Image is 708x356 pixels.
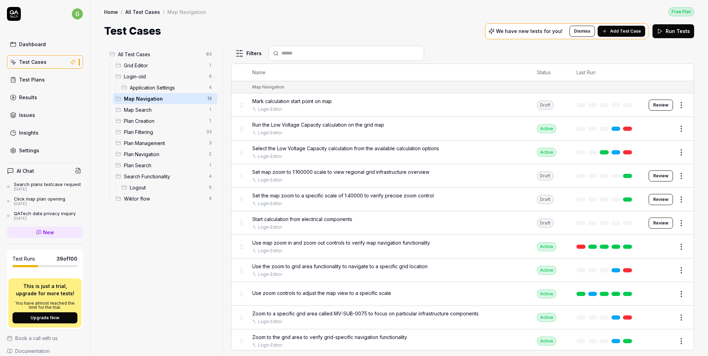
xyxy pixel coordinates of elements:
span: 1 [206,61,214,69]
span: 0 [206,183,214,192]
a: Insights [7,126,83,139]
div: Settings [19,147,39,154]
div: [DATE] [14,216,76,221]
span: Mark calculation start point on map [252,98,332,105]
h5: Test Runs [12,256,35,262]
a: Login Editor [258,106,282,112]
span: Run the Low Voltage Capacity calculation on the grid map [252,121,384,128]
div: Drag to reorderPlan Creation1 [113,115,217,126]
div: Drag to reorderSearch Functionality4 [113,171,217,182]
a: Click map plan opening[DATE] [7,196,83,206]
a: New [7,227,83,238]
span: Use zoom controls to adjust the map view to a specific scale [252,289,391,297]
span: Use map zoom in and zoom out controls to verify map navigation functionality [252,239,430,246]
button: Run Tests [652,24,694,38]
a: Test Plans [7,73,83,86]
span: Add Test Case [610,28,641,34]
button: Dismiss [570,26,595,37]
span: 4 [206,194,214,203]
span: 1 [206,161,214,169]
span: All Test Cases [118,51,202,58]
span: Application Settings [130,84,205,91]
button: Review [649,170,673,181]
div: Drag to reorderPlan Filtering33 [113,126,217,137]
span: 83 [203,50,214,58]
span: Plan Management [124,139,205,147]
span: Zoom to a specific grid area called MV-SUB-0075 to focus on particular infrastructure components [252,310,479,317]
span: Set the map zoom to a specific scale of 1:40000 to verify precise zoom control [252,192,434,199]
div: Active [537,242,556,251]
tr: Mark calculation start point on mapLogin EditorDraftReview [231,93,694,117]
span: 4 [206,172,214,180]
div: Active [537,124,556,133]
tr: Use map zoom in and zoom out controls to verify map navigation functionalityLogin EditorActive [231,235,694,258]
a: Home [104,8,118,15]
p: This is just a trial, upgrade for more tests! [12,282,77,297]
div: Draft [537,195,554,204]
span: 33 [203,128,214,136]
div: Draft [537,171,554,180]
div: Active [537,266,556,275]
tr: Use zoom controls to adjust the map view to a specific scaleActive [231,282,694,306]
span: 3 [206,139,214,147]
span: Plan Search [124,162,205,169]
p: You have almost reached the limit for the trial. [12,301,77,310]
div: Active [537,148,556,157]
a: Dashboard [7,37,83,51]
span: Use the zoom to grid area functionality to navigate to a specific grid location [252,263,428,270]
tr: Set map zoom to 1:160000 scale to view regional grid infrastructure overviewLogin EditorDraftReview [231,164,694,188]
div: Active [537,337,556,346]
span: Login-old [124,73,205,80]
a: Test Cases [7,55,83,69]
button: Review [649,218,673,229]
a: Login Editor [258,248,282,254]
div: Drag to reorderPlan Search1 [113,160,217,171]
a: Login Editor [258,153,282,160]
th: Last Run [570,64,642,81]
div: Drag to reorderLogin-old9 [113,71,217,82]
button: Upgrade Now [12,312,77,323]
div: Drag to reorderMap Navigation13 [113,93,217,104]
div: Draft [537,219,554,228]
span: Select the Low Voltage Capacity calculation from the available calculation options [252,145,439,152]
tr: Zoom to a specific grid area called MV-SUB-0075 to focus on particular infrastructure componentsL... [231,306,694,329]
div: Drag to reorderGrid Editor1 [113,60,217,71]
span: 4 [206,83,214,92]
div: QATech data privacy inquiry [14,211,76,216]
a: Login Editor [258,224,282,230]
div: Active [537,289,556,298]
span: Wiktor flow [124,195,205,202]
a: Review [649,194,673,205]
div: [DATE] [14,187,81,192]
div: Drag to reorderWiktor flow4 [113,193,217,204]
th: Status [530,64,570,81]
a: Issues [7,108,83,122]
span: 2 [206,150,214,158]
button: Free Plan [668,7,694,16]
button: g [72,7,83,21]
div: Active [537,313,556,322]
div: Dashboard [19,41,46,48]
div: Click map plan opening [14,196,65,202]
a: Login Editor [258,342,282,348]
a: Book a call with us [7,334,83,342]
div: Map Navigation [167,8,206,15]
span: 1 [206,117,214,125]
a: Login Editor [258,271,282,278]
div: Insights [19,129,39,136]
span: Documentation [15,347,50,355]
span: Plan Navigation [124,151,205,158]
div: Results [19,94,37,101]
span: Zoom to the grid area to verify grid-specific navigation functionality [252,333,407,341]
span: 13 [204,94,214,103]
span: Book a call with us [15,334,58,342]
a: Login Editor [258,177,282,183]
a: Results [7,91,83,104]
div: Draft [537,101,554,110]
div: Test Plans [19,76,45,83]
a: Settings [7,144,83,157]
a: Documentation [7,347,83,355]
